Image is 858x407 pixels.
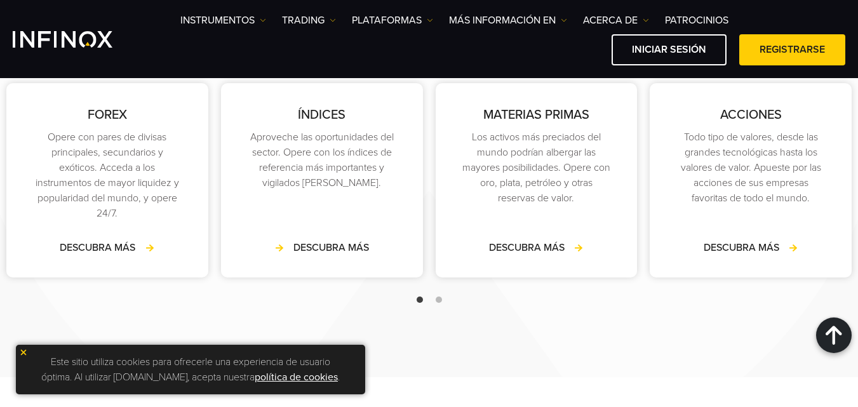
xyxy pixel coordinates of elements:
a: Iniciar sesión [612,34,727,65]
a: ACERCA DE [583,13,649,28]
p: ACCIONES [675,105,826,124]
img: yellow close icon [19,348,28,357]
a: DESCUBRA MÁS [274,240,369,255]
a: DESCUBRA MÁS [60,240,154,255]
p: ÍNDICES [246,105,398,124]
a: Instrumentos [180,13,266,28]
p: Este sitio utiliza cookies para ofrecerle una experiencia de usuario óptima. Al utilizar [DOMAIN_... [22,351,359,388]
p: Opere con pares de divisas principales, secundarios y exóticos. Acceda a los instrumentos de mayo... [32,130,183,221]
p: MATERIAS PRIMAS [461,105,612,124]
a: PLATAFORMAS [352,13,433,28]
p: FOREX [32,105,183,124]
p: Los activos más preciados del mundo podrían albergar las mayores posibilidades. Opere con oro, pl... [461,130,612,206]
a: DESCUBRA MÁS [704,240,798,255]
a: TRADING [282,13,336,28]
a: política de cookies [255,371,338,384]
span: Go to slide 1 [417,297,423,303]
a: Registrarse [739,34,845,65]
p: Todo tipo de valores, desde las grandes tecnológicas hasta los valores de valor. Apueste por las ... [675,130,826,206]
a: DESCUBRA MÁS [489,240,584,255]
a: Más información en [449,13,567,28]
a: INFINOX Logo [13,31,142,48]
span: Go to slide 2 [436,297,442,303]
a: Patrocinios [665,13,728,28]
p: Aproveche las oportunidades del sector. Opere con los índices de referencia más importantes y vig... [246,130,398,190]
